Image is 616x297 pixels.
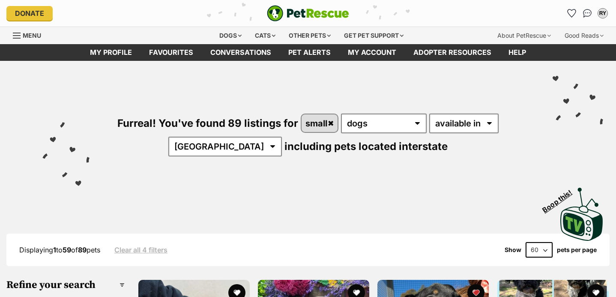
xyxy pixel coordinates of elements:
[405,44,500,61] a: Adopter resources
[6,279,125,291] h3: Refine your search
[23,32,41,39] span: Menu
[284,140,448,153] span: including pets located interstate
[560,188,603,241] img: PetRescue TV logo
[63,246,71,254] strong: 59
[114,246,167,254] a: Clear all 4 filters
[19,246,100,254] span: Displaying to of pets
[491,27,557,44] div: About PetRescue
[339,44,405,61] a: My account
[213,27,248,44] div: Dogs
[267,5,349,21] img: logo-e224e6f780fb5917bec1dbf3a21bbac754714ae5b6737aabdf751b685950b380.svg
[13,27,47,42] a: Menu
[565,6,579,20] a: Favourites
[302,114,338,132] a: small
[596,6,610,20] button: My account
[583,9,592,18] img: chat-41dd97257d64d25036548639549fe6c8038ab92f7586957e7f3b1b290dea8141.svg
[541,183,580,214] span: Boop this!
[81,44,141,61] a: My profile
[202,44,280,61] a: conversations
[338,27,410,44] div: Get pet support
[6,6,53,21] a: Donate
[559,27,610,44] div: Good Reads
[280,44,339,61] a: Pet alerts
[560,180,603,243] a: Boop this!
[283,27,337,44] div: Other pets
[598,9,607,18] div: RY
[557,246,597,253] label: pets per page
[53,246,56,254] strong: 1
[505,246,521,253] span: Show
[78,246,87,254] strong: 89
[565,6,610,20] ul: Account quick links
[117,117,298,129] span: Furreal! You've found 89 listings for
[500,44,535,61] a: Help
[249,27,281,44] div: Cats
[267,5,349,21] a: PetRescue
[580,6,594,20] a: Conversations
[141,44,202,61] a: Favourites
